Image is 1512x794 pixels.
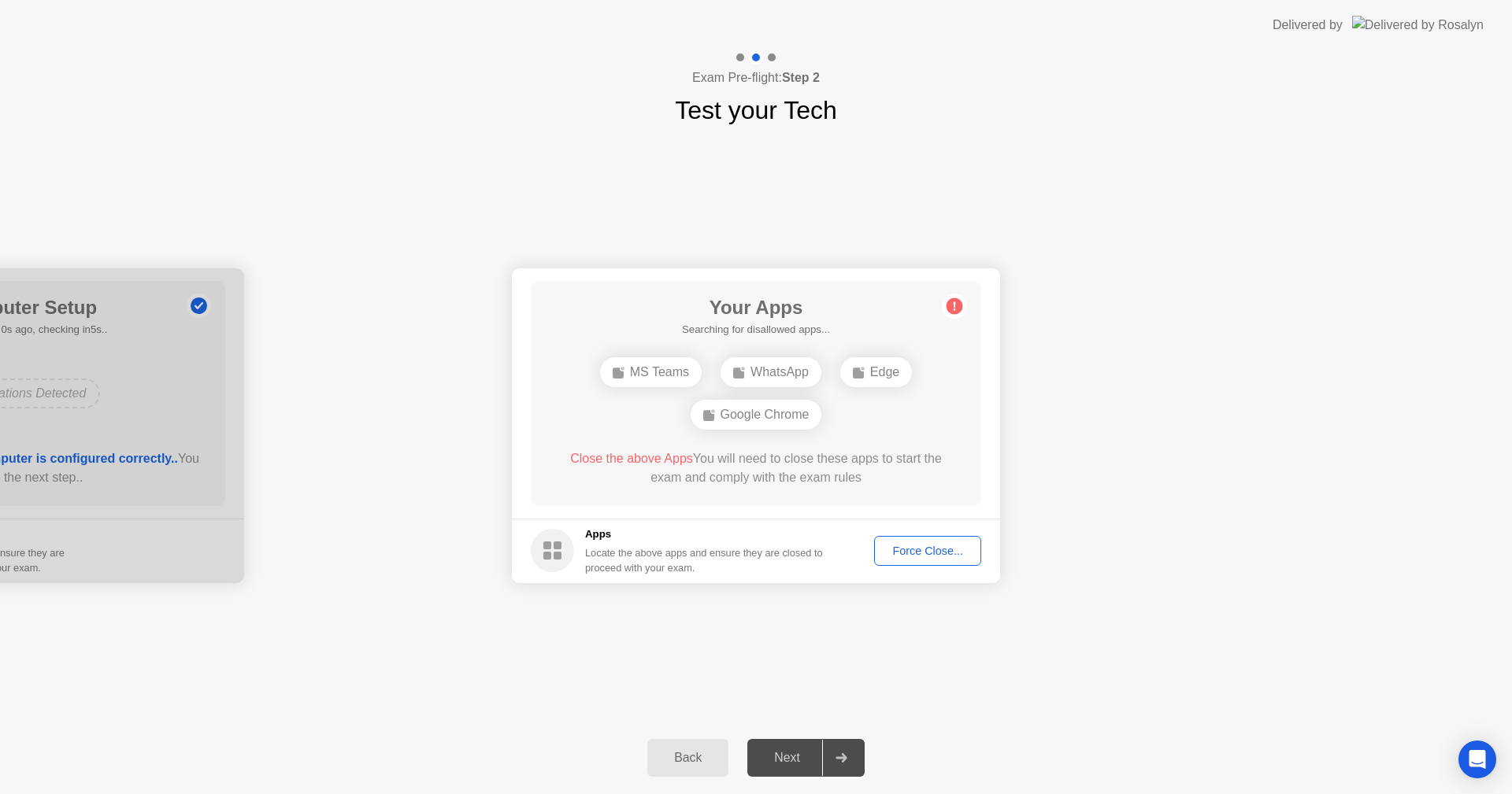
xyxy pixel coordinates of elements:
button: Next [747,739,865,777]
div: Locate the above apps and ensure they are closed to proceed with your exam. [585,545,824,575]
div: WhatsApp [721,357,821,387]
h4: Exam Pre-flight: [692,68,820,87]
div: Next [752,751,822,765]
span: Close the above Apps [570,452,693,465]
h1: Your Apps [682,294,830,322]
h5: Searching for disallowed apps... [682,322,830,338]
div: Google Chrome [691,400,822,430]
div: Force Close... [880,545,976,557]
div: Open Intercom Messenger [1458,740,1496,778]
button: Back [647,739,728,777]
h1: Test your Tech [675,91,837,129]
div: Delivered by [1273,16,1343,35]
div: Back [652,751,724,765]
b: Step 2 [782,71,820,84]
button: Force Close... [874,536,981,566]
div: Edge [840,357,912,387]
div: You will need to close these apps to start the exam and comply with the exam rules [554,449,959,487]
img: Delivered by Rosalyn [1352,16,1484,34]
div: MS Teams [600,357,702,387]
h5: Apps [585,526,824,542]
